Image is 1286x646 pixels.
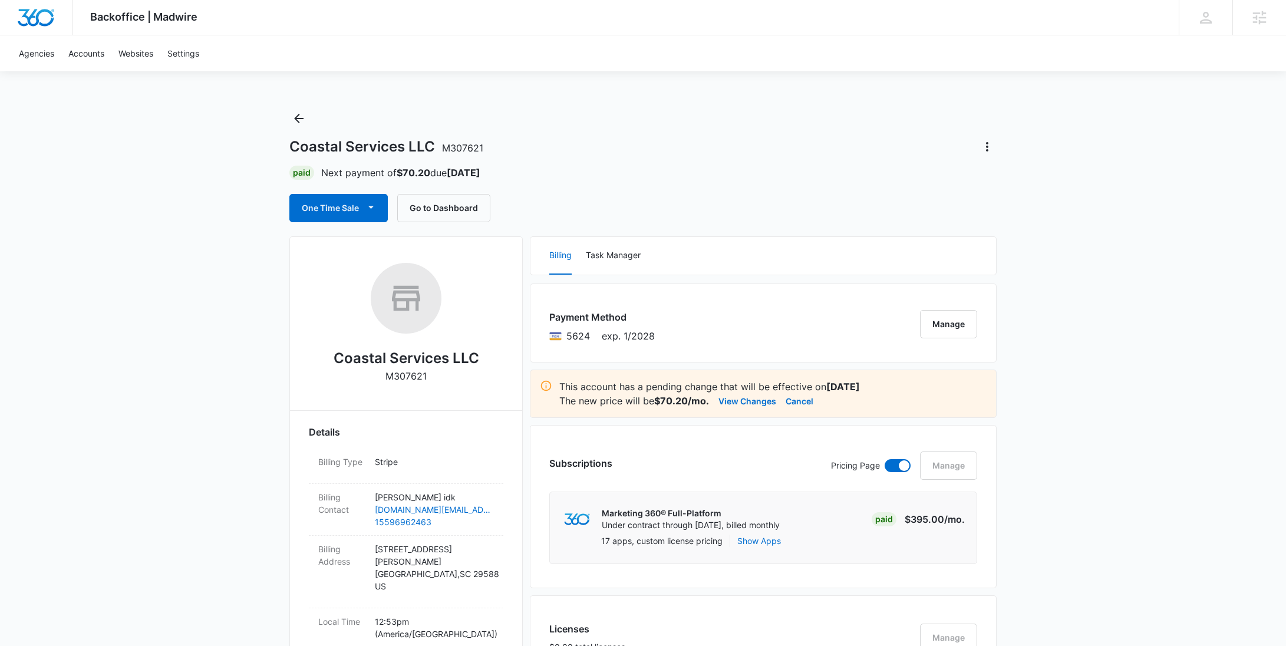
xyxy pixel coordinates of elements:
[549,622,625,636] h3: Licenses
[375,503,494,516] a: [DOMAIN_NAME][EMAIL_ADDRESS][DOMAIN_NAME]
[826,381,860,393] strong: [DATE]
[549,456,612,470] h3: Subscriptions
[289,109,308,128] button: Back
[905,512,965,526] p: $395.00
[566,329,590,343] span: Visa ending with
[90,11,197,23] span: Backoffice | Madwire
[559,380,987,394] p: This account has a pending change that will be effective on
[289,194,388,222] button: One Time Sale
[549,237,572,275] button: Billing
[375,615,494,640] p: 12:53pm ( America/[GEOGRAPHIC_DATA] )
[318,456,365,468] dt: Billing Type
[321,166,480,180] p: Next payment of due
[602,329,655,343] span: exp. 1/2028
[559,394,709,408] p: The new price will be
[375,491,494,503] p: [PERSON_NAME] idk
[318,491,365,516] dt: Billing Contact
[978,137,997,156] button: Actions
[334,348,479,369] h2: Coastal Services LLC
[564,513,589,526] img: marketing360Logo
[737,535,781,547] button: Show Apps
[375,543,494,592] p: [STREET_ADDRESS][PERSON_NAME] [GEOGRAPHIC_DATA] , SC 29588 US
[318,543,365,568] dt: Billing Address
[385,369,427,383] p: M307621
[447,167,480,179] strong: [DATE]
[111,35,160,71] a: Websites
[442,142,483,154] span: M307621
[375,516,494,528] a: 15596962463
[160,35,206,71] a: Settings
[12,35,61,71] a: Agencies
[375,456,494,468] p: Stripe
[318,615,365,628] dt: Local Time
[289,138,483,156] h1: Coastal Services LLC
[786,394,813,408] button: Cancel
[654,395,709,407] strong: $70.20/mo.
[586,237,641,275] button: Task Manager
[920,310,977,338] button: Manage
[872,512,896,526] div: Paid
[309,449,503,484] div: Billing TypeStripe
[309,536,503,608] div: Billing Address[STREET_ADDRESS][PERSON_NAME][GEOGRAPHIC_DATA],SC 29588US
[61,35,111,71] a: Accounts
[309,425,340,439] span: Details
[601,535,723,547] p: 17 apps, custom license pricing
[309,484,503,536] div: Billing Contact[PERSON_NAME] idk[DOMAIN_NAME][EMAIL_ADDRESS][DOMAIN_NAME]15596962463
[944,513,965,525] span: /mo.
[831,459,880,472] p: Pricing Page
[718,394,776,408] button: View Changes
[602,507,780,519] p: Marketing 360® Full-Platform
[549,310,655,324] h3: Payment Method
[602,519,780,531] p: Under contract through [DATE], billed monthly
[397,167,430,179] strong: $70.20
[397,194,490,222] button: Go to Dashboard
[289,166,314,180] div: Paid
